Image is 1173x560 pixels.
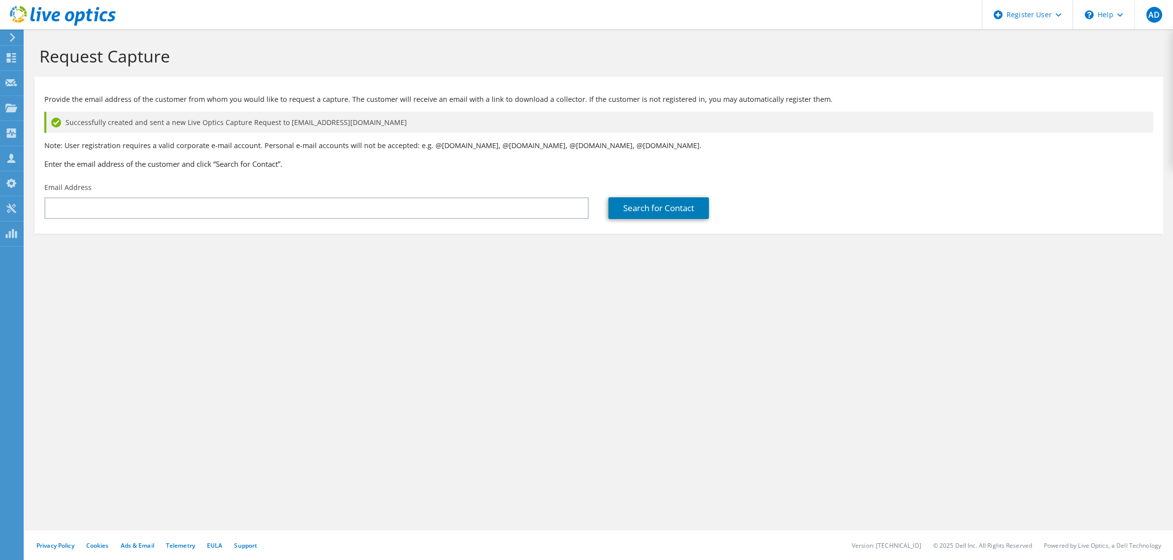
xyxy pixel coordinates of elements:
[933,541,1032,550] li: © 2025 Dell Inc. All Rights Reserved
[44,158,1153,169] h3: Enter the email address of the customer and click “Search for Contact”.
[1085,10,1094,19] svg: \n
[1044,541,1161,550] li: Powered by Live Optics, a Dell Technology
[1146,7,1162,23] span: AD
[66,117,407,128] span: Successfully created and sent a new Live Optics Capture Request to [EMAIL_ADDRESS][DOMAIN_NAME]
[608,197,709,219] a: Search for Contact
[121,541,154,550] a: Ads & Email
[44,183,92,192] label: Email Address
[166,541,195,550] a: Telemetry
[39,46,1153,66] h1: Request Capture
[86,541,109,550] a: Cookies
[852,541,921,550] li: Version: [TECHNICAL_ID]
[36,541,74,550] a: Privacy Policy
[44,140,1153,151] p: Note: User registration requires a valid corporate e-mail account. Personal e-mail accounts will ...
[44,94,1153,105] p: Provide the email address of the customer from whom you would like to request a capture. The cust...
[234,541,257,550] a: Support
[207,541,222,550] a: EULA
